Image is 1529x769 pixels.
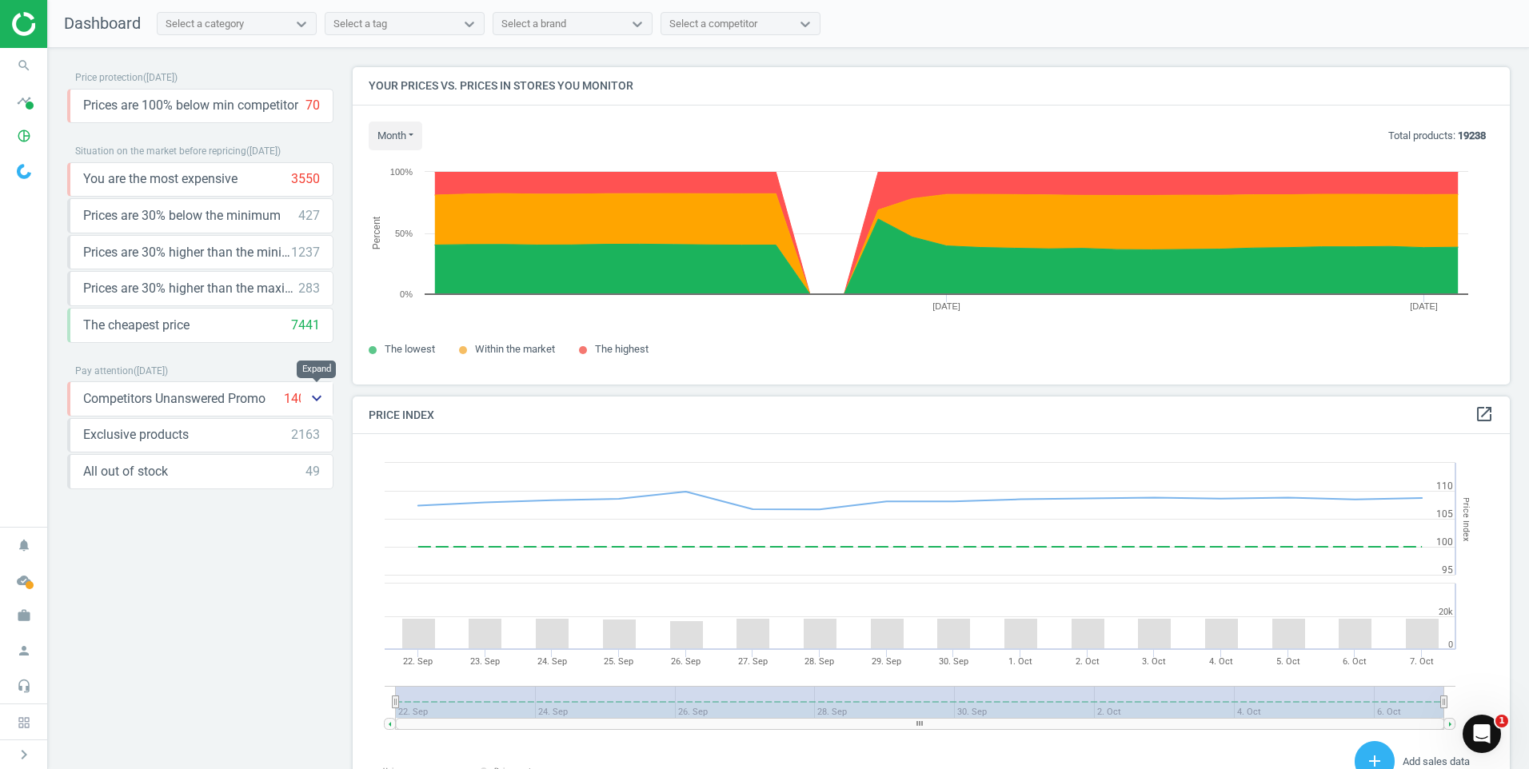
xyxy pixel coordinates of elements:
[1403,755,1470,767] span: Add sales data
[390,167,413,177] text: 100%
[9,530,39,560] i: notifications
[83,207,281,225] span: Prices are 30% below the minimum
[14,745,34,764] i: chevron_right
[1076,656,1100,667] tspan: 2. Oct
[75,72,143,83] span: Price protection
[75,145,246,157] span: Situation on the market before repricing
[1448,640,1453,650] text: 0
[83,97,298,114] span: Prices are 100% below min competitor
[1461,497,1471,541] tspan: Price Index
[501,17,566,31] div: Select a brand
[1436,536,1453,548] text: 100
[9,636,39,666] i: person
[369,122,422,150] button: month
[83,463,168,480] span: All out of stock
[9,600,39,631] i: work
[604,656,633,667] tspan: 25. Sep
[1442,564,1453,576] text: 95
[12,12,126,36] img: ajHJNr6hYgQAAAAASUVORK5CYII=
[804,656,834,667] tspan: 28. Sep
[83,317,190,334] span: The cheapest price
[83,244,291,261] span: Prices are 30% higher than the minimum
[291,170,320,188] div: 3550
[333,17,387,31] div: Select a tag
[83,390,265,408] span: Competitors Unanswered Promo
[64,14,141,33] span: Dashboard
[595,343,649,355] span: The highest
[470,656,500,667] tspan: 23. Sep
[395,229,413,238] text: 50%
[143,72,178,83] span: ( [DATE] )
[75,365,134,377] span: Pay attention
[1142,656,1166,667] tspan: 3. Oct
[291,426,320,444] div: 2163
[305,97,320,114] div: 70
[83,426,189,444] span: Exclusive products
[9,121,39,151] i: pie_chart_outlined
[1209,656,1233,667] tspan: 4. Oct
[1475,404,1494,425] a: open_in_new
[932,301,960,311] tspan: [DATE]
[301,382,333,415] button: keyboard_arrow_down
[291,317,320,334] div: 7441
[1410,301,1438,311] tspan: [DATE]
[9,50,39,81] i: search
[403,656,433,667] tspan: 22. Sep
[939,656,968,667] tspan: 30. Sep
[1410,656,1434,667] tspan: 7. Oct
[537,656,567,667] tspan: 24. Sep
[669,17,757,31] div: Select a competitor
[1436,508,1453,520] text: 105
[9,671,39,701] i: headset_mic
[353,67,1510,105] h4: Your prices vs. prices in stores you monitor
[297,361,336,378] div: Expand
[1463,715,1501,753] iframe: Intercom live chat
[1458,129,1486,141] b: 19238
[1436,480,1453,492] text: 110
[1343,656,1367,667] tspan: 6. Oct
[17,164,31,179] img: wGWNvw8QSZomAAAAABJRU5ErkJggg==
[246,145,281,157] span: ( [DATE] )
[738,656,768,667] tspan: 27. Sep
[298,207,320,225] div: 427
[9,565,39,596] i: cloud_done
[83,280,298,297] span: Prices are 30% higher than the maximal
[475,343,555,355] span: Within the market
[83,170,238,188] span: You are the most expensive
[671,656,701,667] tspan: 26. Sep
[400,289,413,299] text: 0%
[291,244,320,261] div: 1237
[134,365,168,377] span: ( [DATE] )
[307,388,326,408] i: keyboard_arrow_down
[1495,715,1508,727] span: 1
[1008,656,1032,667] tspan: 1. Oct
[4,744,44,765] button: chevron_right
[872,656,901,667] tspan: 29. Sep
[1276,656,1300,667] tspan: 5. Oct
[385,343,435,355] span: The lowest
[1439,607,1453,617] text: 20k
[1388,129,1486,143] p: Total products:
[298,280,320,297] div: 283
[166,17,244,31] div: Select a category
[353,396,1510,434] h4: Price Index
[284,390,320,408] div: 14035
[305,463,320,480] div: 49
[1475,404,1494,424] i: open_in_new
[371,216,382,249] tspan: Percent
[9,86,39,116] i: timeline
